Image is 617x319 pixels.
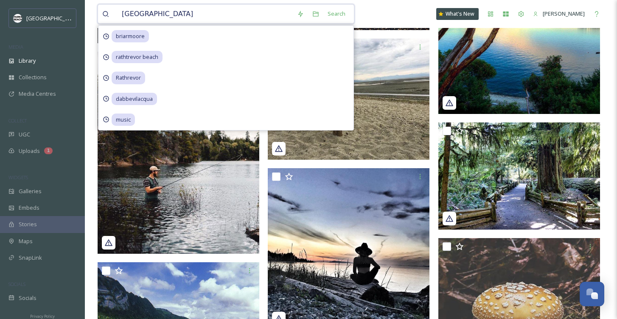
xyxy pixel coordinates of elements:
span: Maps [19,237,33,245]
span: WIDGETS [8,174,28,180]
span: SOCIALS [8,281,25,287]
div: Search [323,6,350,22]
span: Privacy Policy [30,313,55,319]
a: [PERSON_NAME] [529,6,589,22]
span: Collections [19,73,47,81]
div: 1 [44,147,53,154]
span: SnapLink [19,254,42,262]
span: [PERSON_NAME] [543,10,585,17]
span: Media Centres [19,90,56,98]
span: Galleries [19,187,42,195]
input: Search your library [118,5,293,23]
span: Library [19,57,36,65]
span: MEDIA [8,44,23,50]
img: mattkc32_1783298536742343964_473945549.jpg [438,122,600,230]
span: Socials [19,294,36,302]
span: rathtrevor beach [112,51,163,63]
span: Rathrevor [112,72,145,84]
span: Uploads [19,147,40,155]
span: dabbevilacqua [112,93,157,105]
span: UGC [19,130,30,139]
span: [GEOGRAPHIC_DATA] Tourism [26,14,102,22]
a: What's New [436,8,479,20]
span: Embeds [19,204,39,212]
img: mrmike.andy_1783777828123508024_4147427799.jpg [98,52,259,253]
button: Open Chat [580,282,604,306]
span: briarmoore [112,30,149,42]
img: parks%20beach.jpg [14,14,22,22]
span: music [112,114,135,126]
span: Stories [19,220,37,228]
span: COLLECT [8,117,27,124]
